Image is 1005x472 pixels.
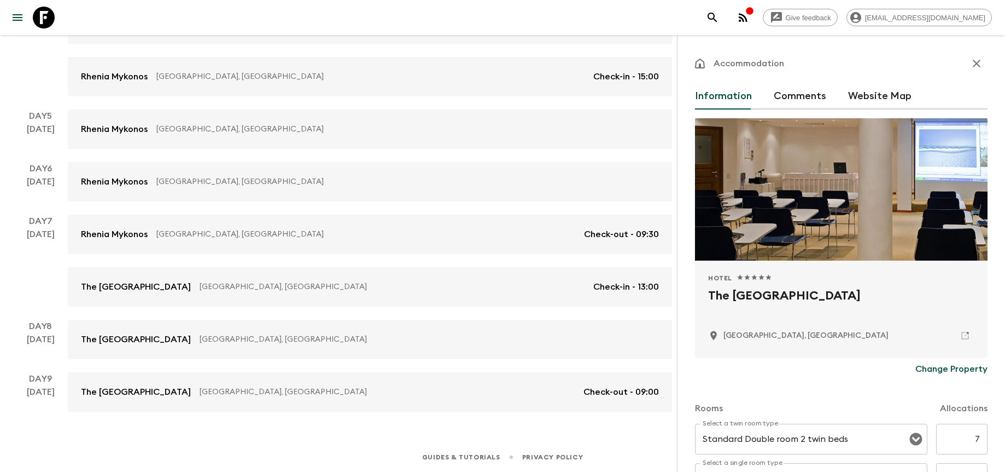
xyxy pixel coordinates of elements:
[156,176,650,187] p: [GEOGRAPHIC_DATA], [GEOGRAPHIC_DATA]
[695,83,752,110] button: Information
[200,334,650,345] p: [GEOGRAPHIC_DATA], [GEOGRAPHIC_DATA]
[774,83,826,110] button: Comments
[848,83,911,110] button: Website Map
[13,372,68,385] p: Day 9
[859,14,991,22] span: [EMAIL_ADDRESS][DOMAIN_NAME]
[68,320,672,359] a: The [GEOGRAPHIC_DATA][GEOGRAPHIC_DATA], [GEOGRAPHIC_DATA]
[13,110,68,123] p: Day 5
[81,70,148,83] p: Rhenia Mykonos
[13,162,68,175] p: Day 6
[68,215,672,254] a: Rhenia Mykonos[GEOGRAPHIC_DATA], [GEOGRAPHIC_DATA]Check-out - 09:30
[13,215,68,228] p: Day 7
[908,431,924,447] button: Open
[156,71,585,82] p: [GEOGRAPHIC_DATA], [GEOGRAPHIC_DATA]
[703,419,778,428] label: Select a twin room type
[81,175,148,188] p: Rhenia Mykonos
[27,333,55,359] div: [DATE]
[200,387,575,398] p: [GEOGRAPHIC_DATA], [GEOGRAPHIC_DATA]
[27,18,55,96] div: [DATE]
[583,385,659,399] p: Check-out - 09:00
[522,451,583,463] a: Privacy Policy
[780,14,837,22] span: Give feedback
[708,287,974,322] h2: The [GEOGRAPHIC_DATA]
[723,330,889,341] p: Santorini Island, Greece
[27,123,55,149] div: [DATE]
[81,385,191,399] p: The [GEOGRAPHIC_DATA]
[593,70,659,83] p: Check-in - 15:00
[422,451,500,463] a: Guides & Tutorials
[695,118,988,261] div: Photo of The Majestic Hotel
[915,362,988,376] p: Change Property
[27,385,55,412] div: [DATE]
[708,274,732,283] span: Hotel
[156,229,575,240] p: [GEOGRAPHIC_DATA], [GEOGRAPHIC_DATA]
[695,402,723,415] p: Rooms
[584,228,659,241] p: Check-out - 09:30
[763,9,838,26] a: Give feedback
[68,372,672,412] a: The [GEOGRAPHIC_DATA][GEOGRAPHIC_DATA], [GEOGRAPHIC_DATA]Check-out - 09:00
[68,57,672,96] a: Rhenia Mykonos[GEOGRAPHIC_DATA], [GEOGRAPHIC_DATA]Check-in - 15:00
[7,7,28,28] button: menu
[68,162,672,202] a: Rhenia Mykonos[GEOGRAPHIC_DATA], [GEOGRAPHIC_DATA]
[703,458,782,468] label: Select a single room type
[714,57,784,70] p: Accommodation
[593,280,659,293] p: Check-in - 13:00
[702,7,723,28] button: search adventures
[200,281,585,292] p: [GEOGRAPHIC_DATA], [GEOGRAPHIC_DATA]
[68,267,672,307] a: The [GEOGRAPHIC_DATA][GEOGRAPHIC_DATA], [GEOGRAPHIC_DATA]Check-in - 13:00
[13,320,68,333] p: Day 8
[156,124,650,135] p: [GEOGRAPHIC_DATA], [GEOGRAPHIC_DATA]
[915,358,988,380] button: Change Property
[27,228,55,307] div: [DATE]
[68,110,672,149] a: Rhenia Mykonos[GEOGRAPHIC_DATA], [GEOGRAPHIC_DATA]
[27,175,55,202] div: [DATE]
[81,123,148,136] p: Rhenia Mykonos
[846,9,992,26] div: [EMAIL_ADDRESS][DOMAIN_NAME]
[81,333,191,346] p: The [GEOGRAPHIC_DATA]
[81,228,148,241] p: Rhenia Mykonos
[940,402,988,415] p: Allocations
[81,280,191,293] p: The [GEOGRAPHIC_DATA]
